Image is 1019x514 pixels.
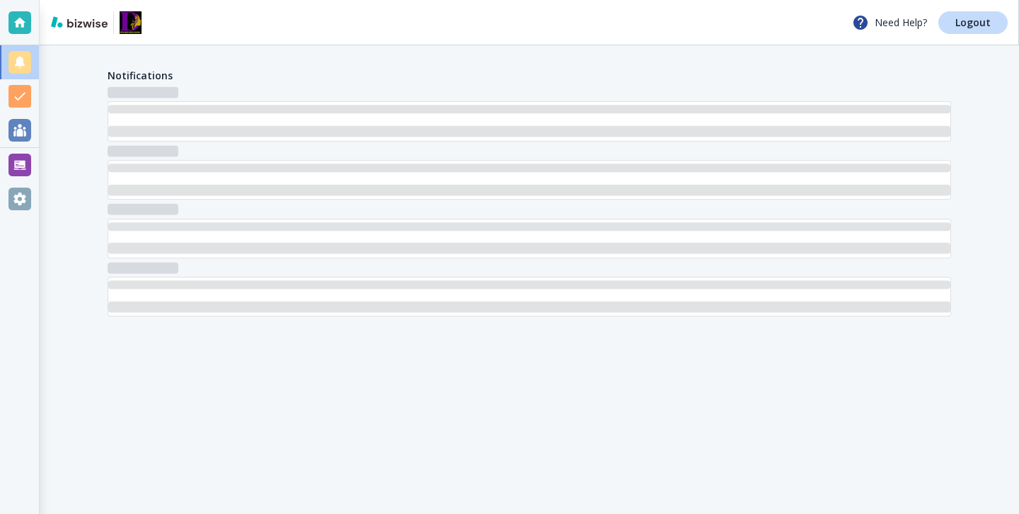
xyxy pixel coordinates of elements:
[51,16,108,28] img: bizwise
[852,14,927,31] p: Need Help?
[955,18,991,28] p: Logout
[108,68,173,83] h4: Notifications
[120,11,142,34] img: Divine Touch African Hair
[938,11,1008,34] a: Logout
